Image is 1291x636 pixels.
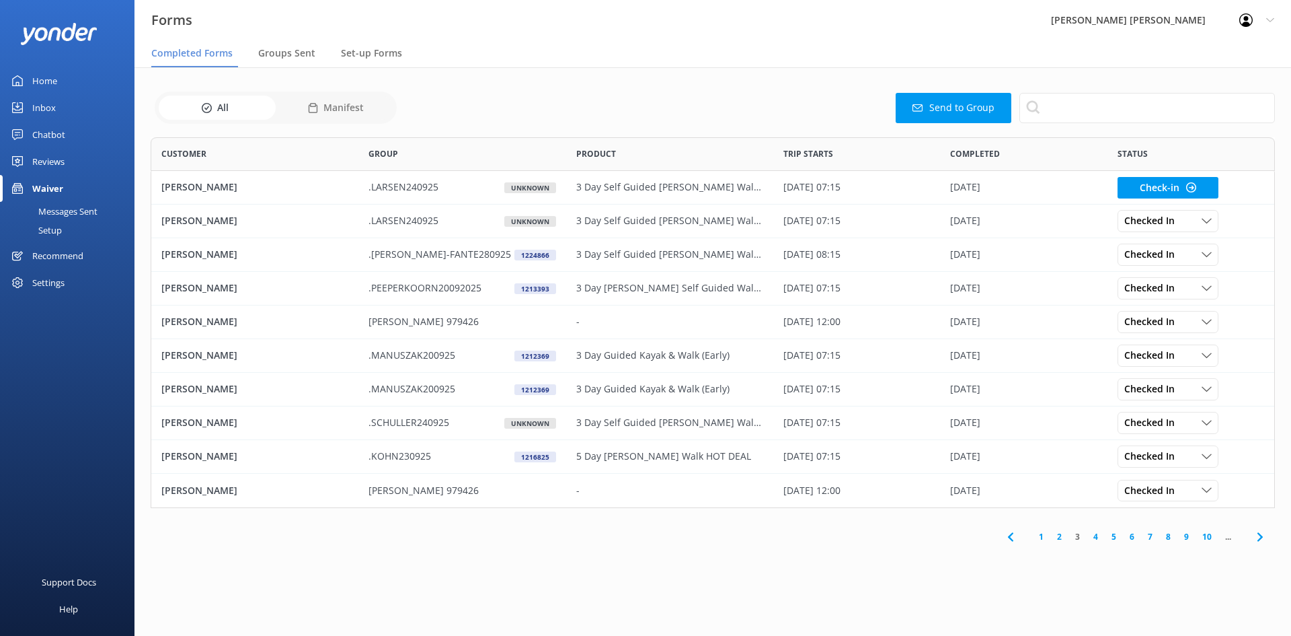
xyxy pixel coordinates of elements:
[151,306,1275,339] div: row
[1124,213,1183,228] span: Checked In
[950,415,980,430] p: [DATE]
[368,147,398,160] span: Group
[32,148,65,175] div: Reviews
[950,449,980,464] p: [DATE]
[1196,530,1218,543] a: 10
[151,171,1275,205] div: row
[1050,530,1068,543] a: 2
[151,9,192,31] h3: Forms
[368,247,511,262] p: .[PERSON_NAME]-FANTE280925
[32,94,56,121] div: Inbox
[1124,348,1183,363] span: Checked In
[59,596,78,623] div: Help
[8,221,62,240] div: Setup
[8,202,134,221] a: Messages Sent
[576,213,763,228] p: 3 Day Self Guided [PERSON_NAME] Walk (Wednesdays)
[161,213,237,228] p: [PERSON_NAME]
[368,483,479,498] p: [PERSON_NAME] 979426
[1123,530,1141,543] a: 6
[950,348,980,363] p: [DATE]
[161,314,237,329] p: [PERSON_NAME]
[576,247,763,262] p: 3 Day Self Guided [PERSON_NAME] Walk (Early)
[32,175,63,202] div: Waiver
[783,382,840,396] p: [DATE] 07:15
[504,418,556,429] div: UNKNOWN
[950,147,1000,160] span: Completed
[1118,147,1148,160] span: Status
[1124,449,1183,464] span: Checked In
[514,250,556,260] div: 1224866
[161,348,237,363] p: [PERSON_NAME]
[950,483,980,498] p: [DATE]
[341,46,402,60] span: Set-up Forms
[514,384,556,395] div: 1212369
[368,449,431,464] p: .KOHN230925
[1124,281,1183,295] span: Checked In
[161,382,237,396] p: [PERSON_NAME]
[20,23,97,45] img: yonder-white-logo.png
[576,281,763,295] p: 3 Day [PERSON_NAME] Self Guided Walk (Early)- HOT DEAL
[32,67,57,94] div: Home
[32,269,65,296] div: Settings
[161,247,237,262] p: [PERSON_NAME]
[368,415,449,430] p: .SCHULLER240925
[514,351,556,361] div: 1212369
[151,339,1275,373] div: row
[151,373,1275,407] div: row
[161,415,237,430] p: [PERSON_NAME]
[950,247,980,262] p: [DATE]
[151,407,1275,440] div: row
[1218,530,1238,543] span: ...
[576,382,730,396] p: 3 Day Guided Kayak & Walk (Early)
[8,221,134,240] a: Setup
[368,180,438,195] p: .LARSEN240925
[8,202,97,221] div: Messages Sent
[576,180,763,195] p: 3 Day Self Guided [PERSON_NAME] Walk (Wednesdays)
[368,213,438,228] p: .LARSEN240925
[950,314,980,329] p: [DATE]
[950,281,980,295] p: [DATE]
[151,272,1275,306] div: row
[258,46,315,60] span: Groups Sent
[151,46,233,60] span: Completed Forms
[950,382,980,396] p: [DATE]
[368,314,479,329] p: [PERSON_NAME] 979426
[896,93,1011,123] button: Send to Group
[151,440,1275,474] div: row
[368,281,481,295] p: .PEEPERKOORN20092025
[576,449,751,464] p: 5 Day [PERSON_NAME] Walk HOT DEAL
[576,348,730,363] p: 3 Day Guided Kayak & Walk (Early)
[1068,530,1087,543] a: 3
[161,147,206,160] span: Customer
[161,483,237,498] p: [PERSON_NAME]
[1124,483,1183,498] span: Checked In
[368,348,455,363] p: .MANUSZAK200925
[1141,530,1159,543] a: 7
[1124,314,1183,329] span: Checked In
[151,205,1275,238] div: row
[783,247,840,262] p: [DATE] 08:15
[1105,530,1123,543] a: 5
[151,171,1275,507] div: grid
[42,569,96,596] div: Support Docs
[783,449,840,464] p: [DATE] 07:15
[514,452,556,462] div: 1216825
[504,182,556,193] div: UNKNOWN
[1159,530,1177,543] a: 8
[950,213,980,228] p: [DATE]
[783,180,840,195] p: [DATE] 07:15
[1124,415,1183,430] span: Checked In
[576,483,580,498] p: -
[1118,177,1218,199] button: Check-in
[161,449,237,464] p: [PERSON_NAME]
[32,121,65,148] div: Chatbot
[950,180,980,195] p: [DATE]
[1124,247,1183,262] span: Checked In
[1032,530,1050,543] a: 1
[32,242,83,269] div: Recommend
[151,474,1275,507] div: row
[151,238,1275,272] div: row
[514,283,556,294] div: 1213393
[368,382,455,396] p: .MANUSZAK200925
[504,216,556,227] div: UNKNOWN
